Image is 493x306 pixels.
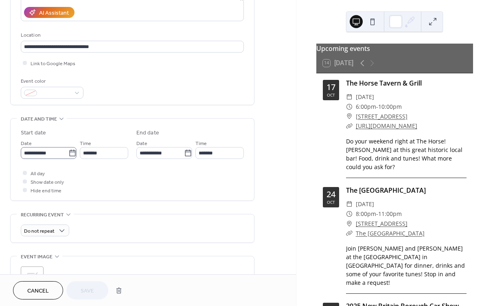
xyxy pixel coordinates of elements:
[21,211,64,219] span: Recurring event
[21,129,46,137] div: Start date
[356,122,417,130] a: [URL][DOMAIN_NAME]
[346,79,422,88] a: The Horse Tavern & Grill
[346,137,467,171] div: Do your weekend right at The Horse! [PERSON_NAME] at this great historic local bar! Food, drink a...
[346,244,467,287] div: Join [PERSON_NAME] and [PERSON_NAME] at the [GEOGRAPHIC_DATA] in [GEOGRAPHIC_DATA] for dinner, dr...
[356,112,408,121] a: [STREET_ADDRESS]
[27,287,49,295] span: Cancel
[327,200,335,204] div: Oct
[346,199,353,209] div: ​
[356,102,376,112] span: 6:00pm
[346,102,353,112] div: ​
[316,44,473,53] div: Upcoming events
[356,219,408,229] a: [STREET_ADDRESS]
[326,190,335,198] div: 24
[80,139,91,148] span: Time
[346,112,353,121] div: ​
[378,102,402,112] span: 10:00pm
[21,77,82,86] div: Event color
[39,9,69,18] div: AI Assistant
[21,253,53,261] span: Event image
[346,229,353,238] div: ​
[346,92,353,102] div: ​
[21,266,44,289] div: ;
[356,199,374,209] span: [DATE]
[346,219,353,229] div: ​
[24,7,74,18] button: AI Assistant
[31,59,75,68] span: Link to Google Maps
[136,129,159,137] div: End date
[376,209,378,219] span: -
[346,121,353,131] div: ​
[24,227,55,236] span: Do not repeat
[356,229,425,237] a: The [GEOGRAPHIC_DATA]
[21,31,242,40] div: Location
[356,92,374,102] span: [DATE]
[356,209,376,219] span: 8:00pm
[31,170,45,178] span: All day
[31,178,64,187] span: Show date only
[327,93,335,97] div: Oct
[21,115,57,123] span: Date and time
[31,187,61,195] span: Hide end time
[195,139,207,148] span: Time
[13,281,63,299] button: Cancel
[21,139,32,148] span: Date
[346,186,426,195] a: The [GEOGRAPHIC_DATA]
[376,102,378,112] span: -
[136,139,147,148] span: Date
[378,209,402,219] span: 11:00pm
[326,83,335,91] div: 17
[346,209,353,219] div: ​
